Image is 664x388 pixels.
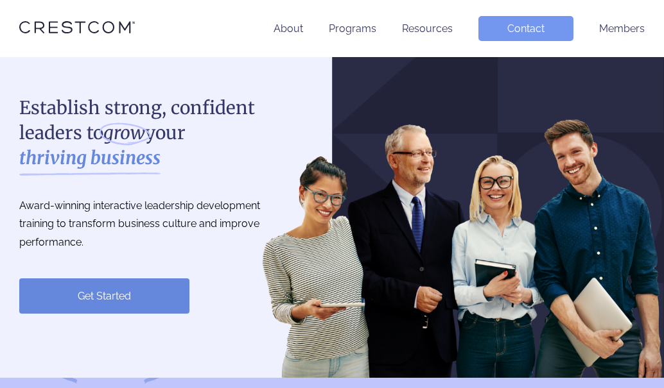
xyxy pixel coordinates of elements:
h1: Establish strong, confident leaders to your [19,96,289,171]
a: Contact [478,16,573,41]
a: Get Started [19,278,189,314]
a: About [274,22,303,35]
a: Resources [402,22,453,35]
p: Award-winning interactive leadership development training to transform business culture and impro... [19,197,289,252]
a: Members [599,22,645,35]
strong: thriving business [19,146,161,171]
i: grow [103,121,145,146]
a: Programs [329,22,376,35]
